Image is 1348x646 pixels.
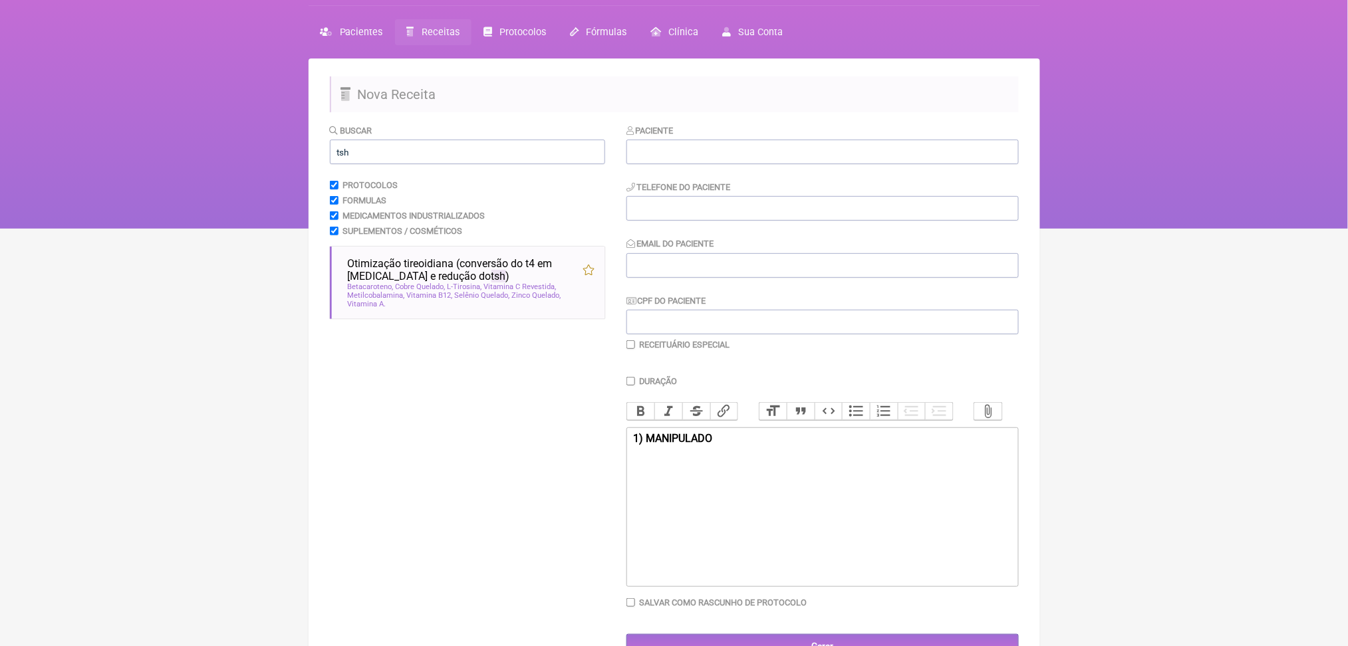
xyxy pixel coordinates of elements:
a: Protocolos [472,19,558,45]
span: Fórmulas [586,27,626,38]
span: L-Tirosina [448,282,482,291]
label: Protocolos [342,180,398,190]
button: Link [710,403,738,420]
span: Sua Conta [739,27,783,38]
label: Suplementos / Cosméticos [342,226,462,236]
label: Duração [639,376,677,386]
strong: 1) MANIPULADO [633,432,712,445]
button: Attach Files [974,403,1002,420]
button: Italic [654,403,682,420]
span: tsh [491,270,506,282]
button: Code [815,403,843,420]
input: exemplo: emagrecimento, ansiedade [330,140,605,164]
span: Vitamina A [348,300,386,308]
button: Increase Level [925,403,953,420]
span: Metilcobalamina, Vitamina B12 [348,291,453,300]
a: Sua Conta [710,19,795,45]
label: CPF do Paciente [626,296,706,306]
label: Paciente [626,126,674,136]
a: Fórmulas [558,19,638,45]
span: Vitamina C Revestida [484,282,557,291]
button: Strikethrough [682,403,710,420]
button: Quote [787,403,815,420]
label: Telefone do Paciente [626,182,731,192]
span: Betacaroteno [348,282,394,291]
label: Email do Paciente [626,239,714,249]
label: Salvar como rascunho de Protocolo [639,597,807,607]
button: Heading [759,403,787,420]
button: Bullets [842,403,870,420]
label: Buscar [330,126,372,136]
span: Zinco Quelado [512,291,561,300]
label: Receituário Especial [639,340,730,350]
h2: Nova Receita [330,76,1019,112]
span: Protocolos [499,27,546,38]
button: Bold [627,403,655,420]
span: Pacientes [340,27,383,38]
span: Receitas [422,27,460,38]
span: Clínica [668,27,698,38]
span: Selênio Quelado [455,291,510,300]
span: Cobre Quelado [396,282,446,291]
a: Pacientes [309,19,395,45]
a: Receitas [395,19,472,45]
button: Numbers [870,403,898,420]
label: Formulas [342,195,386,205]
button: Decrease Level [898,403,926,420]
label: Medicamentos Industrializados [342,211,485,221]
a: Clínica [638,19,710,45]
span: Otimização tireoidiana (conversão do t4 em [MEDICAL_DATA] e redução do ) [348,257,583,282]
